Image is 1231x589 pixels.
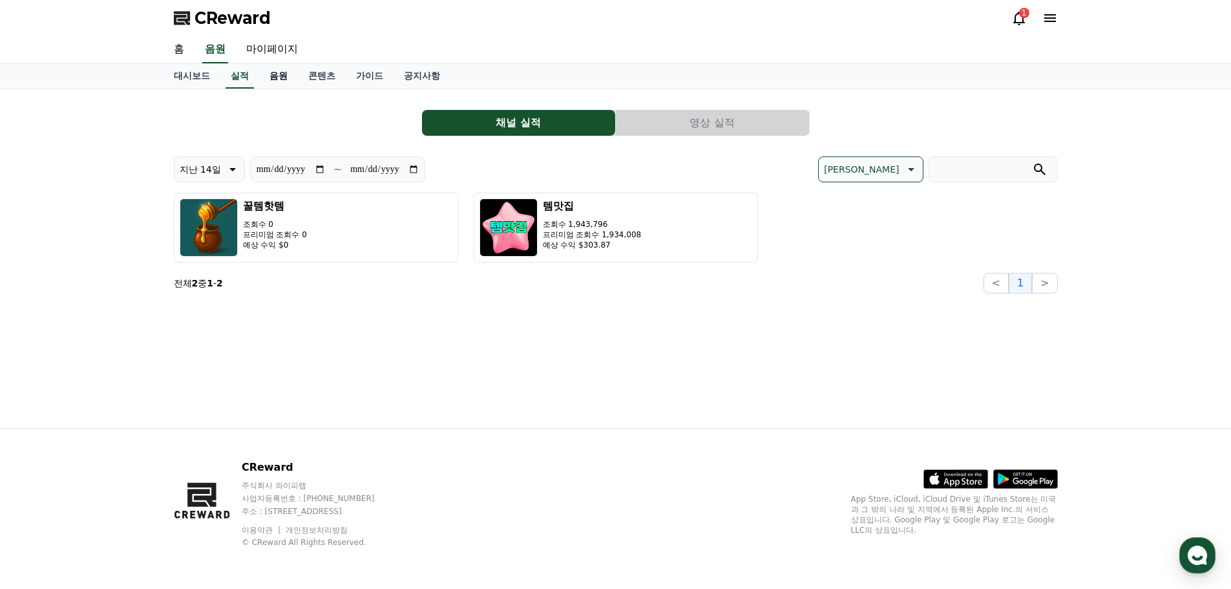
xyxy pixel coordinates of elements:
h3: 템맛집 [543,198,642,214]
p: 프리미엄 조회수 1,934,008 [543,230,642,240]
a: 영상 실적 [616,110,810,136]
a: 공지사항 [394,64,450,89]
a: 개인정보처리방침 [286,526,348,535]
span: 설정 [200,429,215,440]
strong: 2 [216,278,223,288]
h3: 꿀템핫템 [243,198,307,214]
p: © CReward All Rights Reserved. [242,537,399,548]
button: > [1032,273,1057,294]
button: < [984,273,1009,294]
a: 홈 [163,36,195,63]
p: 지난 14일 [180,160,221,178]
a: 마이페이지 [236,36,308,63]
p: 예상 수익 $303.87 [543,240,642,250]
a: 이용약관 [242,526,282,535]
p: 조회수 1,943,796 [543,219,642,230]
a: 대시보드 [163,64,220,89]
button: 영상 실적 [616,110,809,136]
a: 홈 [4,410,85,442]
p: 프리미엄 조회수 0 [243,230,307,240]
p: CReward [242,460,399,475]
button: 꿀템핫템 조회수 0 프리미엄 조회수 0 예상 수익 $0 [174,193,458,262]
img: 템맛집 [479,198,538,257]
a: 채널 실적 [422,110,616,136]
button: 채널 실적 [422,110,615,136]
button: [PERSON_NAME] [818,156,923,182]
img: 꿀템핫템 [180,198,238,257]
a: CReward [174,8,271,28]
p: [PERSON_NAME] [824,160,899,178]
div: 1 [1019,8,1029,18]
a: 대화 [85,410,167,442]
a: 음원 [202,36,228,63]
span: 대화 [118,430,134,440]
a: 음원 [259,64,298,89]
button: 지난 14일 [174,156,245,182]
a: 실적 [226,64,254,89]
strong: 2 [192,278,198,288]
p: ~ [333,162,342,177]
a: 콘텐츠 [298,64,346,89]
p: 사업자등록번호 : [PHONE_NUMBER] [242,493,399,504]
p: 전체 중 - [174,277,223,290]
strong: 1 [207,278,213,288]
span: CReward [195,8,271,28]
a: 1 [1011,10,1027,26]
p: 주소 : [STREET_ADDRESS] [242,506,399,517]
button: 1 [1009,273,1032,294]
p: 주식회사 와이피랩 [242,480,399,491]
p: 조회수 0 [243,219,307,230]
a: 가이드 [346,64,394,89]
button: 템맛집 조회수 1,943,796 프리미엄 조회수 1,934,008 예상 수익 $303.87 [474,193,758,262]
p: App Store, iCloud, iCloud Drive 및 iTunes Store는 미국과 그 밖의 나라 및 지역에서 등록된 Apple Inc.의 서비스 상표입니다. Goo... [851,494,1058,535]
span: 홈 [41,429,48,440]
p: 예상 수익 $0 [243,240,307,250]
a: 설정 [167,410,248,442]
